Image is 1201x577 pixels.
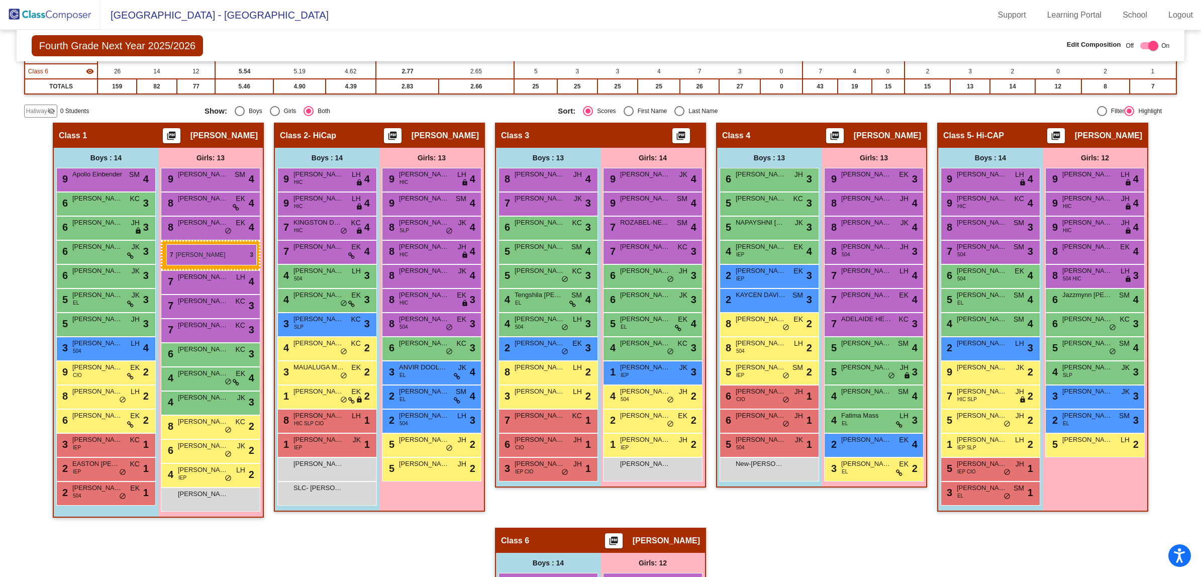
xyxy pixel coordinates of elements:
td: 2.83 [376,79,439,94]
span: [PERSON_NAME] [620,169,670,179]
div: Boys : 14 [275,148,379,168]
span: 8 [502,173,510,184]
span: lock [135,227,142,235]
span: 6 [502,222,510,233]
td: 4 [638,64,680,79]
td: 27 [719,79,760,94]
span: JH [458,242,466,252]
span: JK [900,218,909,228]
span: [PERSON_NAME] [620,242,670,252]
td: 2 [905,64,950,79]
button: Print Students Details [605,533,623,548]
td: 2.65 [439,64,514,79]
span: 3 [912,244,918,259]
span: lock [356,203,363,211]
span: 4 [470,244,475,259]
span: 9 [1050,222,1058,233]
span: [PERSON_NAME] [957,194,1007,204]
span: - Hi-CAP [971,131,1004,141]
span: LH [352,194,361,204]
span: EK [793,242,803,252]
span: 4 [249,196,254,211]
td: 82 [137,79,177,94]
td: 25 [597,79,638,94]
span: 8 [829,222,837,233]
button: Print Students Details [1047,128,1065,143]
span: lock [461,251,468,259]
span: [PERSON_NAME] POWDYAL [72,242,123,252]
span: [PERSON_NAME] [515,218,565,228]
span: [PERSON_NAME] [515,266,565,276]
span: On [1161,41,1169,50]
span: [PERSON_NAME] [854,131,921,141]
td: 25 [514,79,557,94]
td: 2 [1081,64,1130,79]
span: SM [1014,218,1024,228]
span: LH [457,169,466,180]
td: 2 [990,64,1035,79]
span: 4 [249,171,254,186]
td: 14 [137,64,177,79]
div: Girls: 13 [379,148,484,168]
span: [PERSON_NAME] [1075,131,1142,141]
span: lock [1125,227,1132,235]
span: JH [900,242,909,252]
span: do_not_disturb_alt [446,227,453,235]
span: Class 5 [943,131,971,141]
td: 3 [719,64,760,79]
span: lock [1019,179,1026,187]
span: 9 [1050,198,1058,209]
span: 3 [691,244,696,259]
span: JK [132,266,140,276]
span: 3 [807,171,812,186]
div: Scores [593,107,616,116]
span: 3 [143,196,149,211]
span: KC [130,194,140,204]
span: Class 2 [280,131,308,141]
mat-icon: visibility_off [47,107,55,115]
span: 3 [585,196,591,211]
span: LH [1121,169,1130,180]
span: [PERSON_NAME] [515,242,565,252]
span: 8 [386,246,394,257]
td: 15 [872,79,905,94]
span: 8 [386,222,394,233]
td: 4 [838,64,872,79]
span: [PERSON_NAME] [178,194,228,204]
span: JH [679,266,687,276]
span: [PERSON_NAME] [515,194,565,204]
a: Logout [1160,7,1201,23]
span: EK [1120,242,1130,252]
button: Print Students Details [826,128,844,143]
span: KC [351,218,361,228]
span: 9 [60,173,68,184]
span: 9 [165,173,173,184]
span: 9 [944,198,952,209]
span: [PERSON_NAME] [178,169,228,179]
span: [PERSON_NAME] [957,242,1007,252]
span: ROZABEL-NEYLENE HORTILLOSA [620,218,670,228]
div: Girls: 13 [822,148,926,168]
span: [PERSON_NAME] [190,131,258,141]
span: SLP [399,227,409,234]
span: SM [571,242,582,252]
span: JH [794,169,803,180]
span: 4 [249,220,254,235]
span: [PERSON_NAME] [736,169,786,179]
span: 7 [944,246,952,257]
mat-icon: picture_as_pdf [1050,131,1062,145]
span: [PERSON_NAME] [620,266,670,276]
td: 3 [950,64,990,79]
span: 4 [691,220,696,235]
td: 0 [1035,64,1081,79]
div: Boys : 14 [938,148,1043,168]
span: 9 [386,198,394,209]
mat-icon: picture_as_pdf [165,131,177,145]
span: KC [572,218,582,228]
span: [PERSON_NAME] [841,218,891,228]
span: 4 [1133,220,1139,235]
span: LH [1015,169,1024,180]
mat-radio-group: Select an option [205,106,550,116]
span: 8 [1050,246,1058,257]
span: 4 [1133,171,1139,186]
